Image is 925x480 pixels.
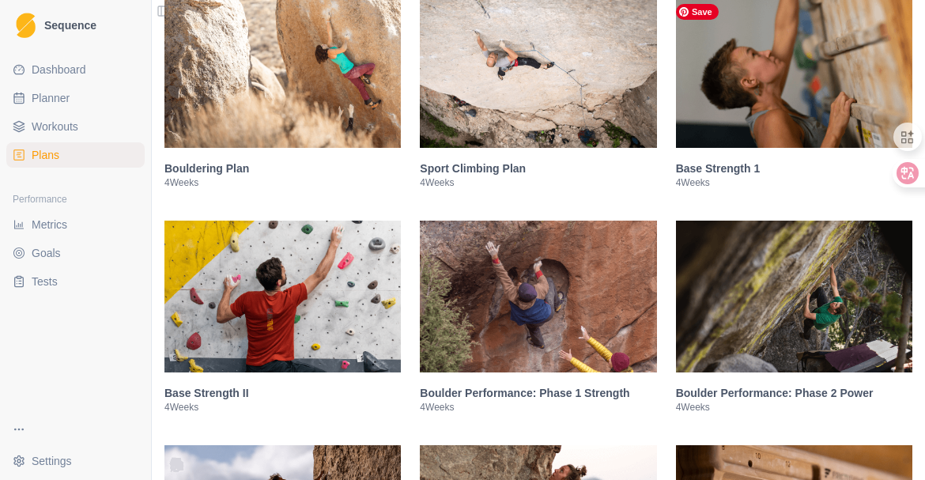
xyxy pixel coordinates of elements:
[32,119,78,134] span: Workouts
[420,161,656,176] h3: Sport Climbing Plan
[6,448,145,474] button: Settings
[420,401,656,414] p: 4 Weeks
[164,161,401,176] h3: Bouldering Plan
[6,57,145,82] a: Dashboard
[676,161,912,176] h3: Base Strength 1
[6,212,145,237] a: Metrics
[676,385,912,401] h3: Boulder Performance: Phase 2 Power
[6,114,145,139] a: Workouts
[420,221,656,372] img: Boulder Performance: Phase 1 Strength
[32,62,86,77] span: Dashboard
[16,13,36,39] img: Logo
[32,274,58,289] span: Tests
[32,217,67,232] span: Metrics
[6,187,145,212] div: Performance
[32,245,61,261] span: Goals
[420,176,656,189] p: 4 Weeks
[6,269,145,294] a: Tests
[676,221,912,372] img: Boulder Performance: Phase 2 Power
[44,20,96,31] span: Sequence
[6,6,145,44] a: LogoSequence
[164,401,401,414] p: 4 Weeks
[164,221,401,372] img: Base Strength II
[6,85,145,111] a: Planner
[6,240,145,266] a: Goals
[420,385,656,401] h3: Boulder Performance: Phase 1 Strength
[164,176,401,189] p: 4 Weeks
[6,142,145,168] a: Plans
[32,147,59,163] span: Plans
[32,90,70,106] span: Planner
[164,385,401,401] h3: Base Strength II
[676,401,912,414] p: 4 Weeks
[676,176,912,189] p: 4 Weeks
[676,4,719,20] span: Save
